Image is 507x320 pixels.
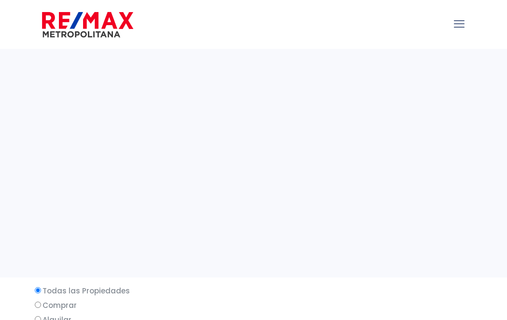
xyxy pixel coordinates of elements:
label: Todas las Propiedades [32,285,475,297]
input: Todas las Propiedades [35,287,41,293]
a: mobile menu [451,16,467,32]
input: Comprar [35,302,41,308]
img: remax-metropolitana-logo [42,10,133,39]
label: Comprar [32,299,475,311]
